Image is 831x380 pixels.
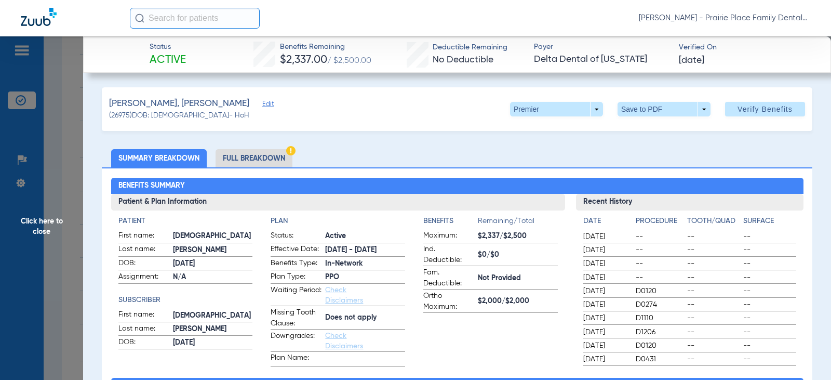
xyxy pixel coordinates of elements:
[679,42,814,53] span: Verified On
[325,245,405,256] span: [DATE] - [DATE]
[636,216,683,227] h4: Procedure
[583,245,627,255] span: [DATE]
[478,216,558,230] span: Remaining/Total
[423,216,478,230] app-breakdown-title: Benefits
[111,149,207,167] li: Summary Breakdown
[271,331,321,351] span: Downgrades:
[271,216,405,227] h4: Plan
[478,296,558,307] span: $2,000/$2,000
[271,244,321,256] span: Effective Date:
[478,231,558,242] span: $2,337/$2,500
[173,337,253,348] span: [DATE]
[687,299,740,310] span: --
[118,258,169,270] span: DOB:
[583,299,627,310] span: [DATE]
[583,216,627,227] h4: Date
[21,8,57,26] img: Zuub Logo
[109,97,249,110] span: [PERSON_NAME], [PERSON_NAME]
[679,54,704,67] span: [DATE]
[478,250,558,260] span: $0/$0
[687,340,740,351] span: --
[583,258,627,269] span: [DATE]
[150,53,186,68] span: Active
[173,245,253,256] span: [PERSON_NAME]
[583,216,627,230] app-breakdown-title: Date
[111,178,803,194] h2: Benefits Summary
[325,272,405,283] span: PPO
[743,299,796,310] span: --
[135,14,144,23] img: Search Icon
[743,245,796,255] span: --
[743,340,796,351] span: --
[743,327,796,337] span: --
[118,230,169,243] span: First name:
[423,216,478,227] h4: Benefits
[286,146,296,155] img: Hazard
[725,102,805,116] button: Verify Benefits
[687,245,740,255] span: --
[636,313,683,323] span: D1110
[583,340,627,351] span: [DATE]
[687,354,740,364] span: --
[327,57,371,65] span: / $2,500.00
[118,295,253,306] h4: Subscriber
[325,312,405,323] span: Does not apply
[118,271,169,284] span: Assignment:
[743,286,796,296] span: --
[130,8,260,29] input: Search for patients
[687,313,740,323] span: --
[583,327,627,337] span: [DATE]
[583,313,627,323] span: [DATE]
[216,149,292,167] li: Full Breakdown
[743,354,796,364] span: --
[423,291,474,312] span: Ortho Maximum:
[325,258,405,269] span: In-Network
[583,354,627,364] span: [DATE]
[271,230,321,243] span: Status:
[636,258,683,269] span: --
[325,231,405,242] span: Active
[173,272,253,283] span: N/A
[118,244,169,256] span: Last name:
[534,53,669,66] span: Delta Dental of [US_STATE]
[687,272,740,283] span: --
[118,216,253,227] h4: Patient
[271,271,321,284] span: Plan Type:
[636,272,683,283] span: --
[325,332,363,350] a: Check Disclaimers
[423,267,474,289] span: Fam. Deductible:
[636,216,683,230] app-breakdown-title: Procedure
[636,231,683,242] span: --
[271,285,321,306] span: Waiting Period:
[271,352,321,366] span: Plan Name:
[478,273,558,284] span: Not Provided
[636,340,683,351] span: D0120
[636,286,683,296] span: D0120
[743,313,796,323] span: --
[325,286,363,304] a: Check Disclaimers
[743,216,796,227] h4: Surface
[109,110,249,121] span: (26975) DOB: [DEMOGRAPHIC_DATA] - HoH
[743,258,796,269] span: --
[687,216,740,227] h4: Tooth/Quad
[118,309,169,322] span: First name:
[173,231,253,242] span: [DEMOGRAPHIC_DATA]
[636,354,683,364] span: D0431
[433,55,493,64] span: No Deductible
[636,327,683,337] span: D1206
[687,258,740,269] span: --
[687,231,740,242] span: --
[111,194,566,211] h3: Patient & Plan Information
[423,230,474,243] span: Maximum:
[687,327,740,337] span: --
[510,102,603,116] button: Premier
[262,100,272,110] span: Edit
[687,216,740,230] app-breakdown-title: Tooth/Quad
[636,245,683,255] span: --
[618,102,711,116] button: Save to PDF
[118,337,169,349] span: DOB:
[534,42,669,53] span: Payer
[738,105,793,113] span: Verify Benefits
[636,299,683,310] span: D0274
